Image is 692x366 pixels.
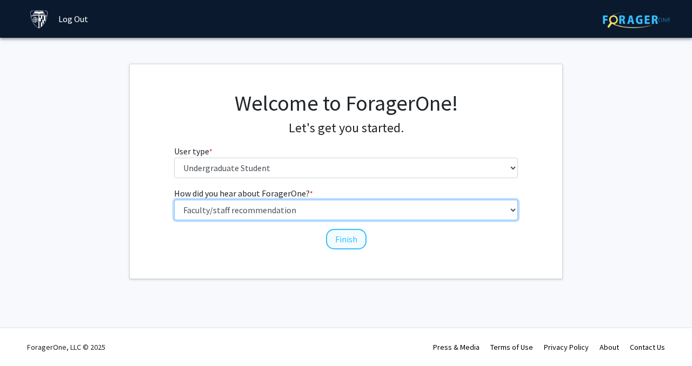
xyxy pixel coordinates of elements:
label: User type [174,145,212,158]
label: How did you hear about ForagerOne? [174,187,313,200]
img: Johns Hopkins University Logo [30,10,49,29]
a: Press & Media [433,342,480,352]
h4: Let's get you started. [174,120,518,136]
div: ForagerOne, LLC © 2025 [27,328,105,366]
a: Terms of Use [490,342,533,352]
button: Finish [326,229,367,249]
img: ForagerOne Logo [603,11,670,28]
a: About [600,342,619,352]
a: Contact Us [630,342,665,352]
iframe: Chat [8,317,46,358]
a: Privacy Policy [544,342,589,352]
h1: Welcome to ForagerOne! [174,90,518,116]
